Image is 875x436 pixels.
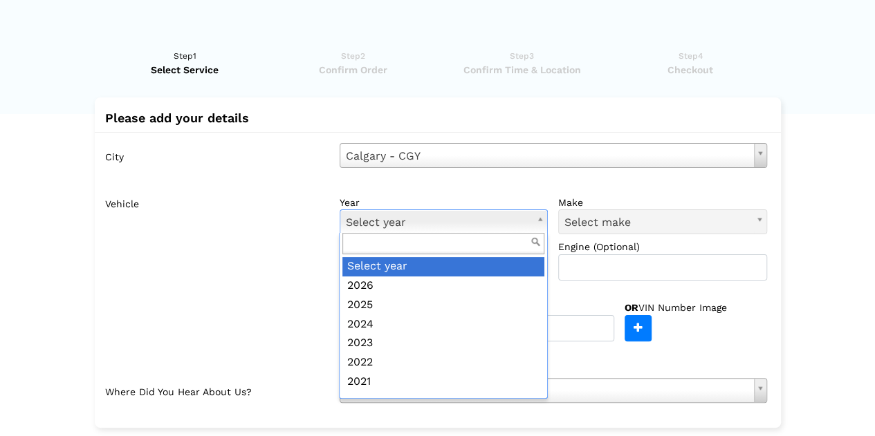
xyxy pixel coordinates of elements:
div: 2025 [342,296,544,315]
div: Select year [342,257,544,276]
div: 2023 [342,334,544,353]
div: 2026 [342,276,544,296]
div: 2020 [342,392,544,411]
div: 2022 [342,353,544,372]
div: 2024 [342,315,544,334]
div: 2021 [342,372,544,392]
